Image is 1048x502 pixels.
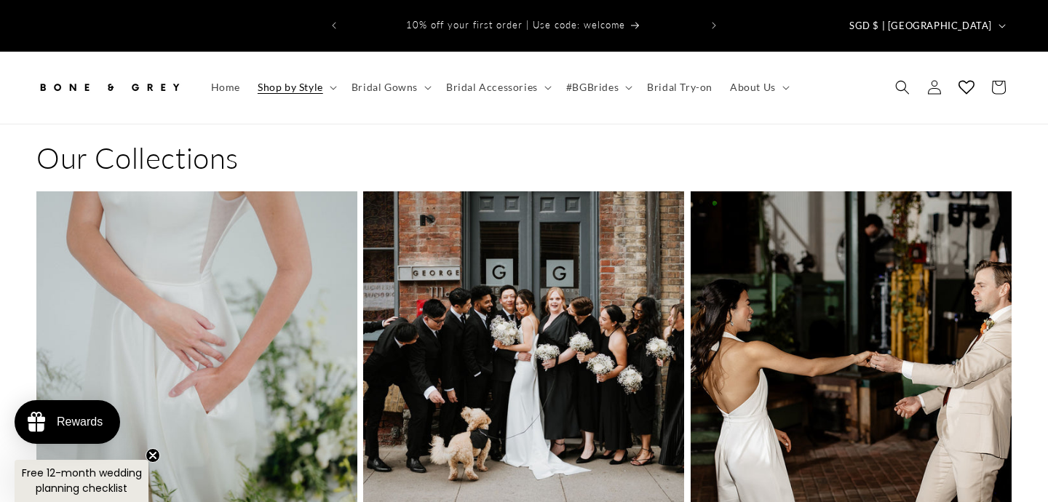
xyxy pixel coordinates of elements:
[841,12,1012,39] button: SGD $ | [GEOGRAPHIC_DATA]
[318,12,350,39] button: Previous announcement
[36,139,1012,177] h1: Our Collections
[437,72,557,103] summary: Bridal Accessories
[557,72,638,103] summary: #BGBrides
[22,466,142,495] span: Free 12-month wedding planning checklist
[57,415,103,429] div: Rewards
[352,81,418,94] span: Bridal Gowns
[730,81,776,94] span: About Us
[202,72,249,103] a: Home
[566,81,619,94] span: #BGBrides
[249,72,343,103] summary: Shop by Style
[31,66,188,109] a: Bone and Grey Bridal
[698,12,730,39] button: Next announcement
[886,71,918,103] summary: Search
[638,72,721,103] a: Bridal Try-on
[211,81,240,94] span: Home
[446,81,538,94] span: Bridal Accessories
[647,81,712,94] span: Bridal Try-on
[258,81,323,94] span: Shop by Style
[406,19,625,31] span: 10% off your first order | Use code: welcome
[36,71,182,103] img: Bone and Grey Bridal
[146,448,160,463] button: Close teaser
[721,72,795,103] summary: About Us
[343,72,437,103] summary: Bridal Gowns
[849,19,992,33] span: SGD $ | [GEOGRAPHIC_DATA]
[15,460,148,502] div: Free 12-month wedding planning checklistClose teaser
